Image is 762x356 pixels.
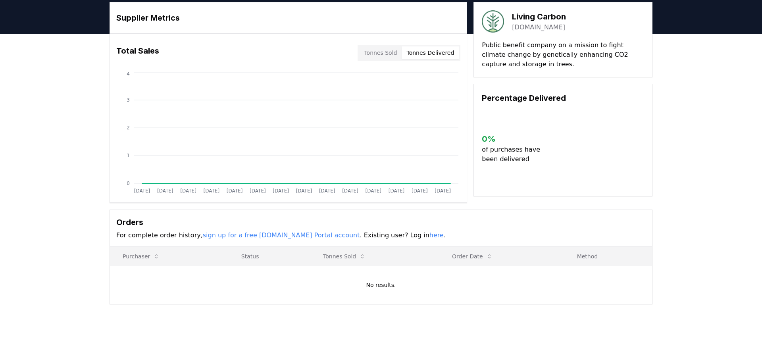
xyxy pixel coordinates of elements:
[482,10,504,33] img: Living Carbon-logo
[319,188,335,194] tspan: [DATE]
[435,188,451,194] tspan: [DATE]
[127,71,130,77] tspan: 4
[134,188,150,194] tspan: [DATE]
[446,248,499,264] button: Order Date
[317,248,372,264] button: Tonnes Sold
[512,11,566,23] h3: Living Carbon
[116,231,646,240] p: For complete order history, . Existing user? Log in .
[482,92,644,104] h3: Percentage Delivered
[273,188,289,194] tspan: [DATE]
[365,188,381,194] tspan: [DATE]
[204,188,220,194] tspan: [DATE]
[429,231,444,239] a: here
[235,252,304,260] p: Status
[127,153,130,158] tspan: 1
[110,266,652,304] td: No results.
[250,188,266,194] tspan: [DATE]
[127,125,130,131] tspan: 2
[116,45,159,61] h3: Total Sales
[512,23,565,32] a: [DOMAIN_NAME]
[127,97,130,103] tspan: 3
[342,188,358,194] tspan: [DATE]
[402,46,459,59] button: Tonnes Delivered
[296,188,312,194] tspan: [DATE]
[571,252,646,260] p: Method
[389,188,405,194] tspan: [DATE]
[482,133,546,145] h3: 0 %
[482,40,644,69] p: Public benefit company on a mission to fight climate change by genetically enhancing CO2 capture ...
[116,12,460,24] h3: Supplier Metrics
[412,188,428,194] tspan: [DATE]
[116,216,646,228] h3: Orders
[359,46,402,59] button: Tonnes Sold
[157,188,173,194] tspan: [DATE]
[127,181,130,186] tspan: 0
[180,188,196,194] tspan: [DATE]
[116,248,166,264] button: Purchaser
[227,188,243,194] tspan: [DATE]
[482,145,546,164] p: of purchases have been delivered
[203,231,360,239] a: sign up for a free [DOMAIN_NAME] Portal account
